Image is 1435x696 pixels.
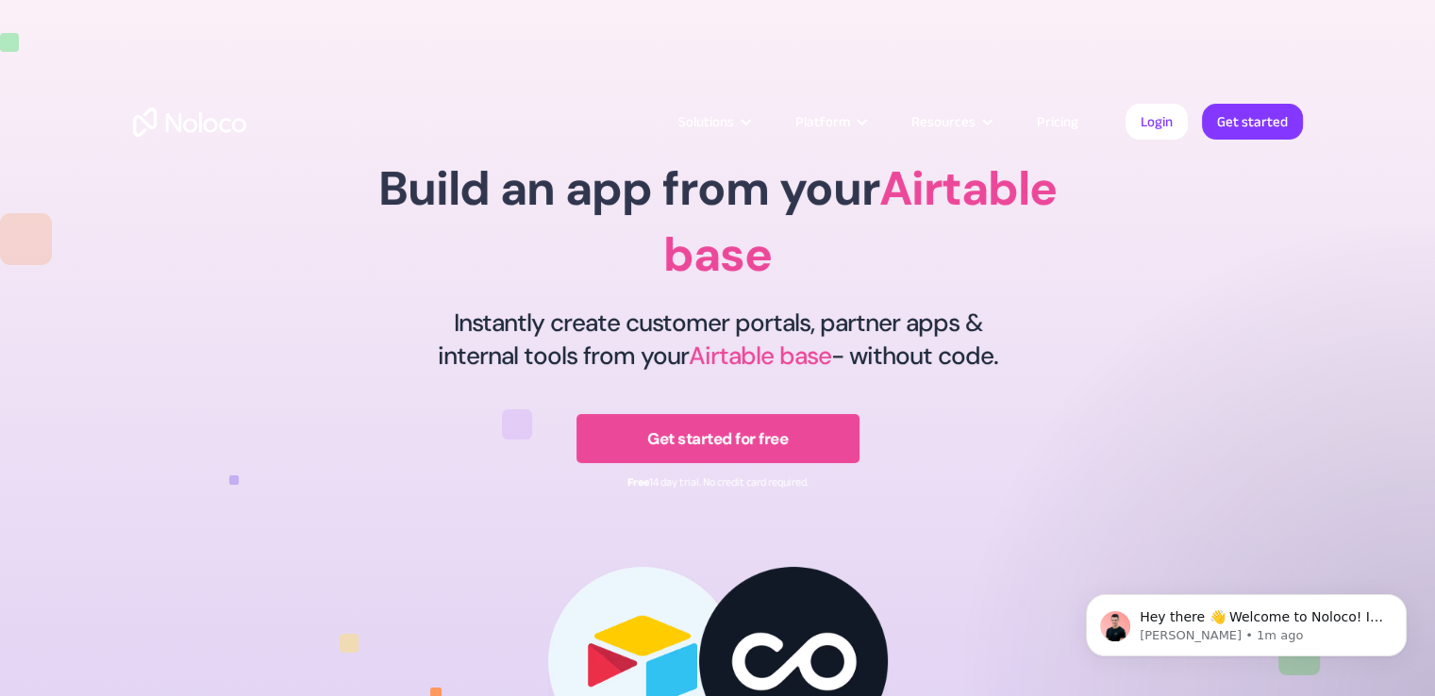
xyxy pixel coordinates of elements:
[655,109,772,134] div: Solutions
[627,471,809,493] div: 14 day trial. No credit card required.
[341,156,1095,288] h1: Build an app from your
[133,108,246,137] a: home
[911,109,976,134] div: Resources
[795,109,850,134] div: Platform
[1202,104,1303,140] a: Get started
[1126,104,1188,140] a: Login
[888,109,1013,134] div: Resources
[627,472,649,492] strong: Free
[689,340,831,372] span: Airtable base
[1058,555,1435,687] iframe: Intercom notifications message
[678,109,734,134] div: Solutions
[772,109,888,134] div: Platform
[435,307,1001,373] h2: Instantly create customer portals, partner apps & internal tools from your - without code.
[576,414,859,463] a: Get started for free
[1013,109,1102,134] a: Pricing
